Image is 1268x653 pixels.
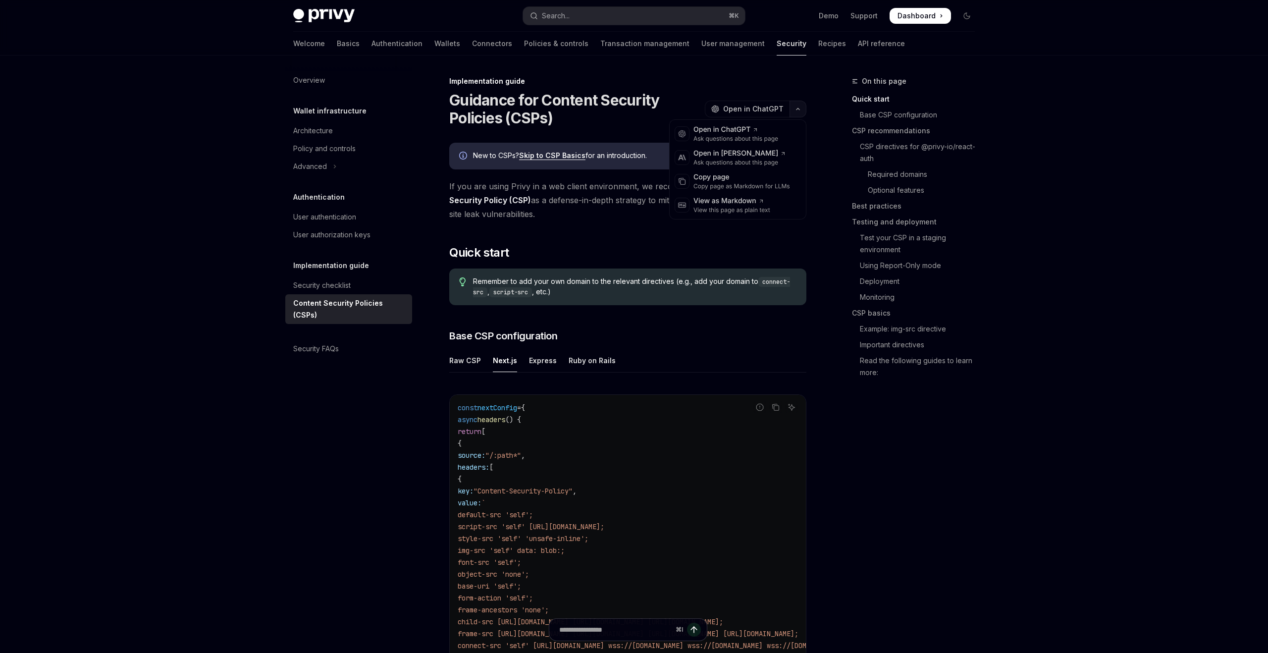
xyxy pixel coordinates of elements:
[477,403,517,412] span: nextConfig
[473,151,796,162] div: New to CSPs? for an introduction.
[434,32,460,55] a: Wallets
[293,279,351,291] div: Security checklist
[850,11,878,21] a: Support
[705,101,790,117] button: Open in ChatGPT
[852,107,983,123] a: Base CSP configuration
[862,75,906,87] span: On this page
[459,277,466,286] svg: Tip
[523,7,745,25] button: Open search
[890,8,951,24] a: Dashboard
[458,594,533,602] span: form-action 'self';
[458,498,481,507] span: value:
[852,305,983,321] a: CSP basics
[852,353,983,381] a: Read the following guides to learn more:
[293,229,370,241] div: User authorization keys
[458,546,565,555] span: img-src 'self' data: blob:;
[285,71,412,89] a: Overview
[858,32,905,55] a: API reference
[285,158,412,175] button: Toggle Advanced section
[723,104,784,114] span: Open in ChatGPT
[569,349,616,372] div: Ruby on Rails
[524,32,588,55] a: Policies & controls
[852,214,983,230] a: Testing and deployment
[449,329,557,343] span: Base CSP configuration
[852,91,983,107] a: Quick start
[473,277,790,297] code: connect-src
[293,32,325,55] a: Welcome
[285,208,412,226] a: User authentication
[285,340,412,358] a: Security FAQs
[573,487,577,495] span: ,
[489,287,532,297] code: script-src
[449,76,806,86] div: Implementation guide
[818,32,846,55] a: Recipes
[693,172,790,182] div: Copy page
[693,182,790,190] div: Copy page as Markdown for LLMs
[600,32,689,55] a: Transaction management
[458,487,474,495] span: key:
[687,623,701,637] button: Send message
[293,343,339,355] div: Security FAQs
[458,451,485,460] span: source:
[493,349,517,372] div: Next.js
[785,401,798,414] button: Ask AI
[293,9,355,23] img: dark logo
[852,337,983,353] a: Important directives
[458,510,533,519] span: default-src 'self';
[852,230,983,258] a: Test your CSP in a staging environment
[819,11,839,21] a: Demo
[293,161,327,172] div: Advanced
[458,415,477,424] span: async
[449,349,481,372] div: Raw CSP
[529,349,557,372] div: Express
[693,196,770,206] div: View as Markdown
[371,32,423,55] a: Authentication
[777,32,806,55] a: Security
[559,619,672,641] input: Ask a question...
[693,125,778,135] div: Open in ChatGPT
[293,105,367,117] h5: Wallet infrastructure
[458,582,521,591] span: base-uri 'self';
[489,463,493,472] span: [
[753,401,766,414] button: Report incorrect code
[521,451,525,460] span: ,
[769,401,782,414] button: Copy the contents from the code block
[459,152,469,162] svg: Info
[458,463,489,472] span: headers:
[693,149,786,159] div: Open in [PERSON_NAME]
[693,159,786,166] div: Ask questions about this page
[852,289,983,305] a: Monitoring
[481,427,485,436] span: [
[517,403,521,412] span: =
[458,534,588,543] span: style-src 'self' 'unsafe-inline';
[852,258,983,273] a: Using Report-Only mode
[293,297,406,321] div: Content Security Policies (CSPs)
[458,403,477,412] span: const
[472,32,512,55] a: Connectors
[898,11,936,21] span: Dashboard
[285,276,412,294] a: Security checklist
[449,245,509,261] span: Quick start
[285,226,412,244] a: User authorization keys
[481,498,485,507] span: `
[337,32,360,55] a: Basics
[852,123,983,139] a: CSP recommendations
[693,206,770,214] div: View this page as plain text
[521,403,525,412] span: {
[293,191,345,203] h5: Authentication
[729,12,739,20] span: ⌘ K
[693,135,778,143] div: Ask questions about this page
[293,143,356,155] div: Policy and controls
[852,321,983,337] a: Example: img-src directive
[519,151,585,160] a: Skip to CSP Basics
[293,211,356,223] div: User authentication
[458,605,549,614] span: frame-ancestors 'none';
[542,10,570,22] div: Search...
[458,570,529,579] span: object-src 'none';
[449,179,806,221] span: If you are using Privy in a web client environment, we recommend setting a strict as a defense-in...
[505,415,521,424] span: () {
[852,182,983,198] a: Optional features
[458,558,521,567] span: font-src 'self';
[458,475,462,484] span: {
[852,273,983,289] a: Deployment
